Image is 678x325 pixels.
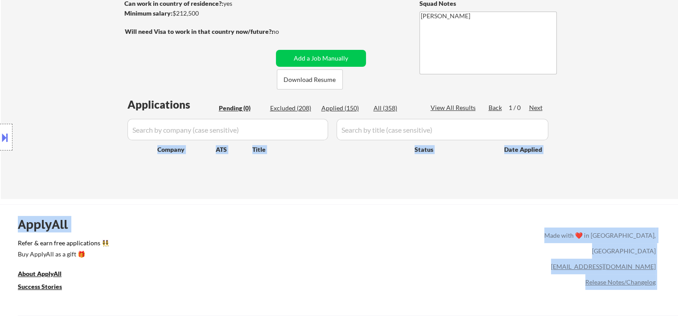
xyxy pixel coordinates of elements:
a: [EMAIL_ADDRESS][DOMAIN_NAME] [551,263,656,270]
u: About ApplyAll [18,270,62,277]
div: 1 / 0 [509,103,529,112]
strong: Will need Visa to work in that country now/future?: [125,28,273,35]
div: All (358) [374,104,418,113]
a: Refer & earn free applications 👯‍♀️ [18,240,358,249]
a: Success Stories [18,282,74,293]
u: Success Stories [18,283,62,290]
div: Title [252,145,406,154]
div: Made with ❤️ in [GEOGRAPHIC_DATA], [GEOGRAPHIC_DATA] [541,227,656,259]
a: Buy ApplyAll as a gift 🎁 [18,249,107,260]
div: Pending (0) [219,104,263,113]
div: Status [415,141,491,157]
div: Applied (150) [321,104,366,113]
input: Search by company (case sensitive) [127,119,328,140]
div: Buy ApplyAll as a gift 🎁 [18,251,107,257]
div: $212,500 [124,9,273,18]
button: Download Resume [277,69,343,89]
div: Excluded (208) [270,104,315,113]
div: ATS [216,145,252,154]
button: Add a Job Manually [276,50,366,67]
input: Search by title (case sensitive) [337,119,548,140]
div: View All Results [431,103,478,112]
div: Applications [127,99,216,110]
strong: Minimum salary: [124,9,173,17]
a: Release Notes/Changelog [585,278,656,286]
a: About ApplyAll [18,269,74,280]
div: Next [529,103,543,112]
div: Company [157,145,216,154]
div: Date Applied [504,145,543,154]
div: ApplyAll [18,217,78,232]
div: Back [489,103,503,112]
div: no [272,27,297,36]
